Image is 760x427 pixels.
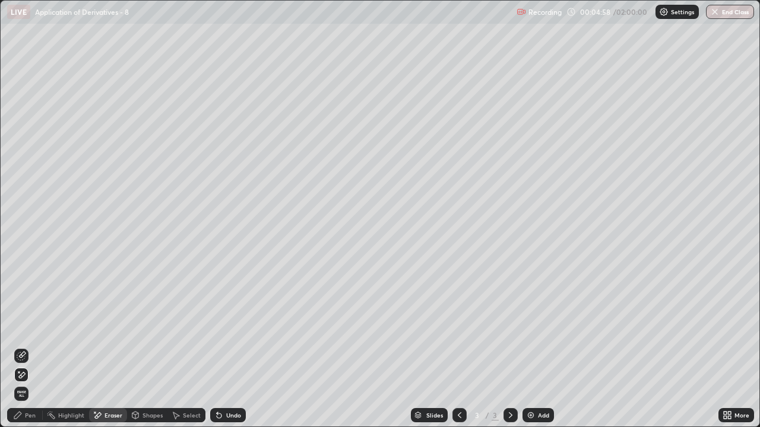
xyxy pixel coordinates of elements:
div: Slides [426,412,443,418]
button: End Class [706,5,754,19]
p: Settings [671,9,694,15]
div: Highlight [58,412,84,418]
span: Erase all [15,390,28,397]
img: end-class-cross [710,7,720,17]
p: Recording [528,8,562,17]
div: Undo [226,412,241,418]
img: recording.375f2c34.svg [517,7,526,17]
div: / [486,412,489,419]
div: More [734,412,749,418]
img: add-slide-button [526,410,536,420]
img: class-settings-icons [659,7,669,17]
div: Eraser [104,412,122,418]
div: 3 [471,412,483,419]
div: Pen [25,412,36,418]
div: Select [183,412,201,418]
div: Add [538,412,549,418]
div: Shapes [142,412,163,418]
p: LIVE [11,7,27,17]
p: Application of Derivatives - 8 [35,7,129,17]
div: 3 [492,410,499,420]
